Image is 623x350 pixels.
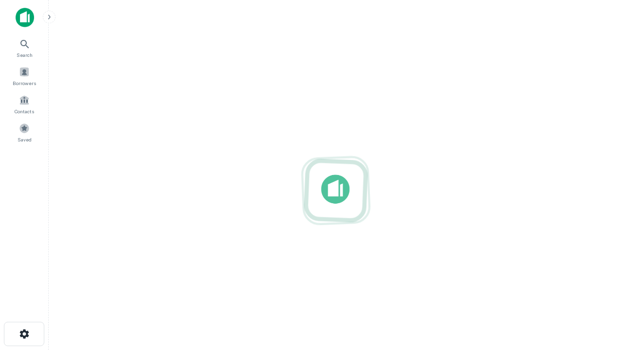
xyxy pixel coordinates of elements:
[17,51,33,59] span: Search
[3,63,46,89] a: Borrowers
[3,91,46,117] a: Contacts
[3,119,46,145] a: Saved
[13,79,36,87] span: Borrowers
[574,272,623,319] iframe: Chat Widget
[18,136,32,143] span: Saved
[16,8,34,27] img: capitalize-icon.png
[3,35,46,61] a: Search
[15,107,34,115] span: Contacts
